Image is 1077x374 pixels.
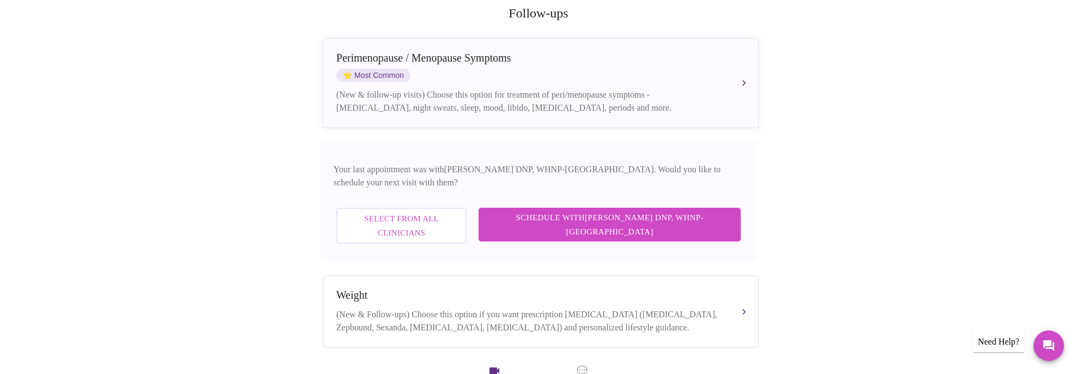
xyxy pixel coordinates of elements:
[348,212,455,240] span: Select from All Clinicians
[334,163,743,189] p: Your last appointment was with [PERSON_NAME] DNP, WHNP-[GEOGRAPHIC_DATA] . Would you like to sche...
[336,208,467,244] button: Select from All Clinicians
[336,308,723,334] div: (New & Follow-ups) Choose this option if you want prescription [MEDICAL_DATA] ([MEDICAL_DATA], Ze...
[336,88,723,114] div: (New & follow-up visits) Choose this option for treatment of peri/menopause symptoms - [MEDICAL_D...
[1033,330,1064,361] button: Messages
[343,71,352,80] span: star
[320,6,757,21] h2: Follow-ups
[972,331,1025,352] div: Need Help?
[489,210,730,239] span: Schedule with [PERSON_NAME] DNP, WHNP-[GEOGRAPHIC_DATA]
[336,69,410,82] span: Most Common
[336,52,723,64] div: Perimenopause / Menopause Symptoms
[479,208,741,242] button: Schedule with[PERSON_NAME] DNP, WHNP-[GEOGRAPHIC_DATA]
[323,38,759,128] button: Perimenopause / Menopause SymptomsstarMost Common(New & follow-up visits) Choose this option for ...
[323,275,759,348] button: Weight(New & Follow-ups) Choose this option if you want prescription [MEDICAL_DATA] ([MEDICAL_DAT...
[336,289,723,301] div: Weight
